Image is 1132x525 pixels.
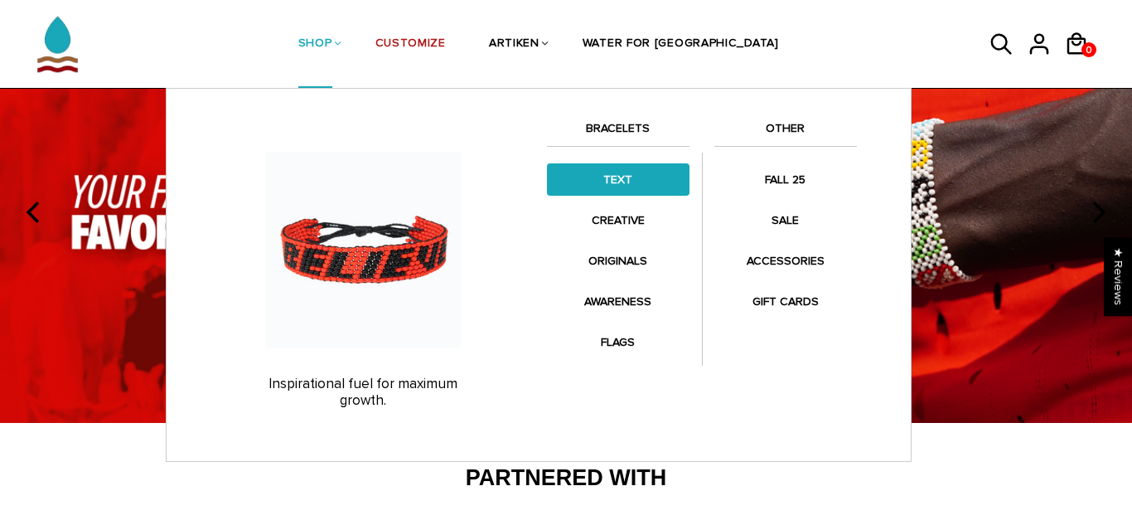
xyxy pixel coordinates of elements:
a: 0 [1081,42,1096,57]
a: TEXT [547,163,689,196]
a: FLAGS [547,326,689,358]
a: ORIGINALS [547,245,689,277]
button: next [1079,194,1115,231]
a: CREATIVE [547,204,689,236]
h2: Partnered With [94,464,1038,493]
a: SHOP [298,1,332,89]
a: ACCESSORIES [714,245,857,277]
a: BRACELETS [547,119,689,147]
a: CUSTOMIZE [375,1,446,89]
a: ARTIKEN [489,1,539,89]
p: Inspirational fuel for maximum growth. [196,376,530,410]
a: GIFT CARDS [714,285,857,318]
a: SALE [714,204,857,236]
div: Click to open Judge.me floating reviews tab [1104,237,1132,316]
a: AWARENESS [547,285,689,318]
span: 0 [1081,40,1096,61]
a: FALL 25 [714,163,857,196]
a: OTHER [714,119,857,147]
button: previous [17,194,53,231]
a: WATER FOR [GEOGRAPHIC_DATA] [583,1,779,89]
